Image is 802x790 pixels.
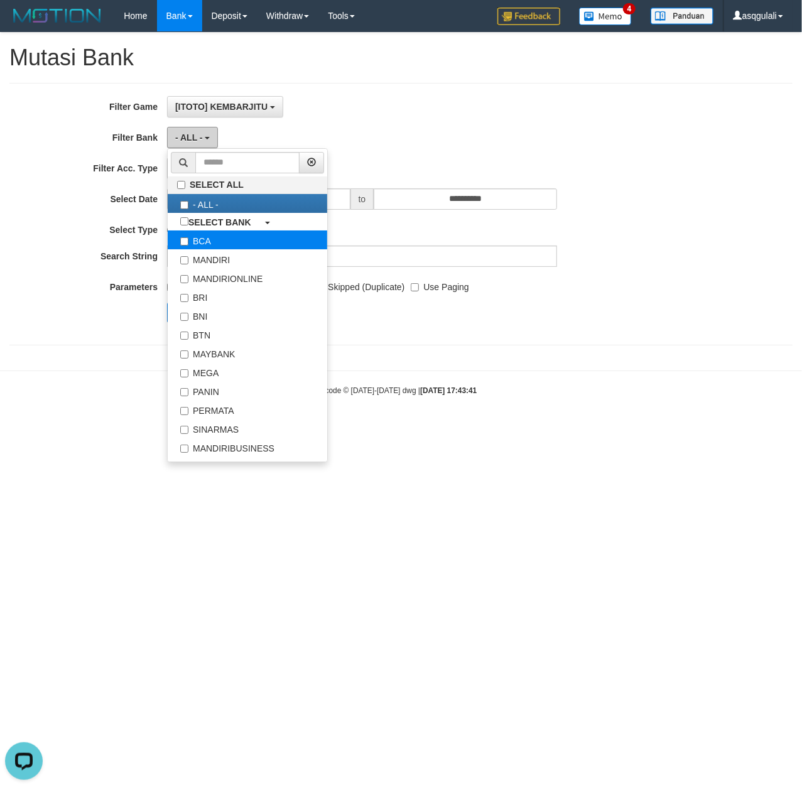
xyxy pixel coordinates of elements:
input: MANDIRIBUSINESS [180,445,188,453]
input: MEGA [180,369,188,377]
label: PANIN [168,381,327,400]
input: BRI [180,294,188,302]
input: MAYBANK [180,350,188,359]
b: SELECT BANK [188,217,251,227]
label: - ALL - [168,194,327,213]
label: MANDIRIBUSINESS [168,438,327,457]
label: Use Paging [411,276,469,293]
input: BNI [180,313,188,321]
label: SINARMAS [168,419,327,438]
label: MANDIRI [168,249,327,268]
strong: [DATE] 17:43:41 [420,386,477,395]
a: SELECT BANK [168,213,327,230]
label: BCA [168,230,327,249]
label: BTN [168,325,327,344]
input: BCA [180,237,188,246]
button: - ALL - [167,127,218,148]
input: - ALL - [180,201,188,209]
img: panduan.png [651,8,713,24]
input: SELECT ALL [177,181,185,189]
span: - ALL - [175,133,203,143]
input: PERMATA [180,407,188,415]
input: MANDIRI [180,256,188,264]
input: BTN [180,332,188,340]
span: to [350,188,374,210]
input: PANIN [180,388,188,396]
img: Button%20Memo.svg [579,8,632,25]
input: MANDIRIONLINE [180,275,188,283]
label: MANDIRIONLINE [168,268,327,287]
button: [ITOTO] KEMBARJITU [167,96,283,117]
h1: Mutasi Bank [9,45,793,70]
input: SINARMAS [180,426,188,434]
input: Use Paging [411,283,419,291]
label: BRI [168,287,327,306]
img: Feedback.jpg [497,8,560,25]
label: MAYBANK [168,344,327,362]
label: PERMATA [168,400,327,419]
img: MOTION_logo.png [9,6,105,25]
span: 4 [623,3,636,14]
span: [ITOTO] KEMBARJITU [175,102,268,112]
small: code © [DATE]-[DATE] dwg | [325,386,477,395]
label: OVO [168,457,327,475]
button: Open LiveChat chat widget [5,5,43,43]
label: MEGA [168,362,327,381]
label: SELECT ALL [168,176,327,193]
label: Show Skipped (Duplicate) [291,276,404,293]
input: SELECT BANK [180,217,188,225]
label: BNI [168,306,327,325]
